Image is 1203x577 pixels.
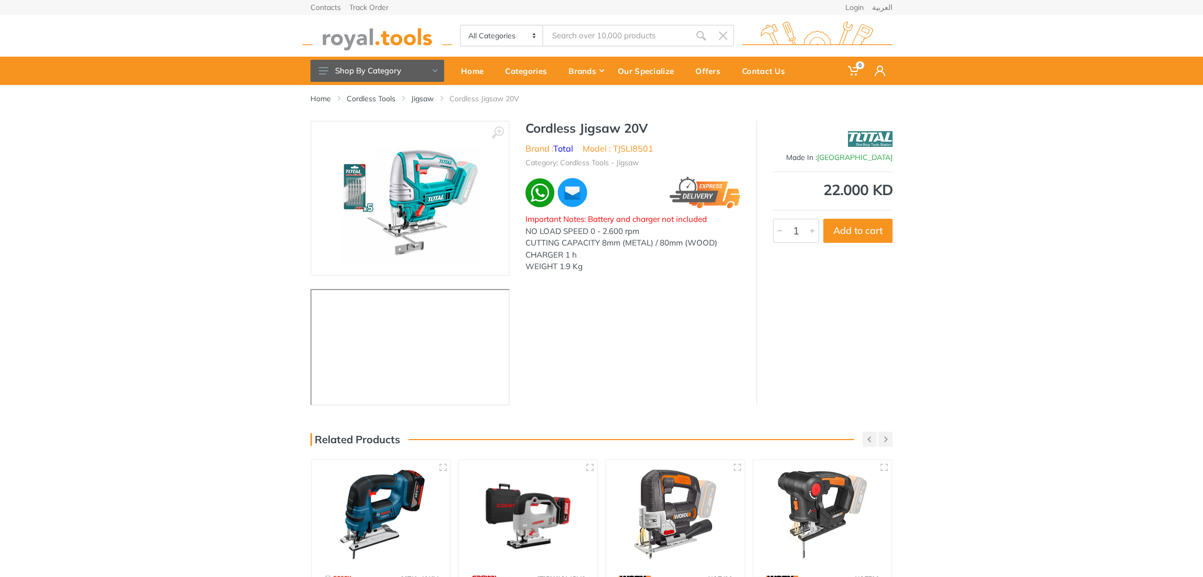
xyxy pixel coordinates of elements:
[349,4,389,11] a: Track Order
[347,93,395,104] a: Cordless Tools
[845,4,864,11] a: Login
[773,183,893,197] div: 22.000 KD
[670,177,740,209] img: express.png
[773,152,893,163] div: Made In :
[735,60,799,82] div: Contact Us
[688,60,735,82] div: Offers
[411,93,434,104] a: Jigsaw
[525,261,740,273] div: WEIGHT 1.9 Kg
[525,249,740,261] div: CHARGER 1 h
[583,142,653,155] li: Model : TJSLI8501
[310,60,444,82] button: Shop By Category
[449,93,535,104] li: Cordless Jigsaw 20V
[848,126,893,152] img: Total
[610,60,688,82] div: Our Specialize
[543,25,690,47] input: Site search
[872,4,893,11] a: العربية
[525,157,639,168] li: Category: Cordless Tools - Jigsaw
[856,61,864,69] span: 0
[817,153,893,162] span: [GEOGRAPHIC_DATA]
[310,433,400,446] h3: Related Products
[841,57,867,85] a: 0
[498,57,561,85] a: Categories
[525,237,740,249] div: CUTTING CAPACITY 8mm (METAL) / 80mm (WOOD)
[735,57,799,85] a: Contact Us
[615,469,735,559] img: Royal Tools - Jigsaw 20V 24mm
[525,178,554,207] img: wa.webp
[498,60,561,82] div: Categories
[525,121,740,136] h1: Cordless Jigsaw 20V
[525,142,573,155] li: Brand :
[561,60,610,82] div: Brands
[461,26,543,46] select: Category
[310,93,893,104] nav: breadcrumb
[310,4,341,11] a: Contacts
[556,177,588,209] img: ma.webp
[302,22,453,50] img: royal.tools Logo
[823,219,893,243] button: Add to cart
[525,226,740,238] div: NO LOAD SPEED 0 - 2.600 rpm
[454,60,498,82] div: Home
[310,93,331,104] a: Home
[468,469,588,559] img: Royal Tools - Cordless jigsaw 20V 4AH
[688,57,735,85] a: Offers
[610,57,688,85] a: Our Specialize
[553,143,573,154] a: Total
[525,214,707,224] span: Important Notes: Battery and charger not included
[742,22,893,50] img: royal.tools Logo
[454,57,498,85] a: Home
[340,132,480,264] img: Royal Tools - Cordless Jigsaw 20V
[321,469,441,559] img: Royal Tools - Cordless Jigsaw 18V
[762,469,883,559] img: Royal Tools - Axis Multi-Purpose Saw 20V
